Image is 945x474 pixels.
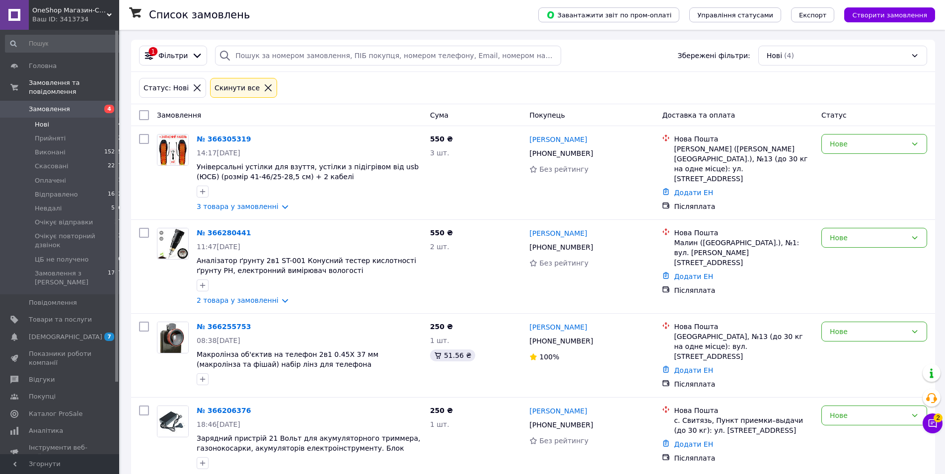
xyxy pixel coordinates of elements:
button: Управління статусами [689,7,781,22]
span: Покупець [529,111,565,119]
a: Створити замовлення [834,10,935,18]
span: Повідомлення [29,298,77,307]
div: Нове [830,138,907,149]
span: Товари та послуги [29,315,92,324]
a: Додати ЕН [674,272,713,280]
a: 2 товара у замовленні [197,296,279,304]
span: 1632 [108,190,122,199]
span: [PHONE_NUMBER] [529,149,593,157]
span: 100% [539,353,559,361]
a: [PERSON_NAME] [529,322,587,332]
div: с. Свитязь, Пункт приемки–выдачи (до 30 кг): ул. [STREET_ADDRESS] [674,415,813,435]
span: Аналітика [29,426,63,435]
span: 2 [934,413,943,422]
span: Каталог ProSale [29,409,82,418]
img: Фото товару [157,406,188,437]
button: Чат з покупцем2 [923,413,943,433]
span: Нові [767,51,782,61]
div: Ваш ID: 3413734 [32,15,119,24]
a: Універсальні устілки для взуття, устілки з підігрівом від usb (ЮСБ) (розмір 41-46/25-28,5 см) + 2... [197,163,419,181]
a: 3 товара у замовленні [197,203,279,210]
span: Нові [35,120,49,129]
a: № 366206376 [197,406,251,414]
div: [GEOGRAPHIC_DATA], №13 (до 30 кг на одне місце): вул. [STREET_ADDRESS] [674,332,813,361]
a: Додати ЕН [674,440,713,448]
span: 550 ₴ [430,135,453,143]
span: 3 шт. [430,149,449,157]
span: 3 [118,232,122,250]
h1: Список замовлень [149,9,250,21]
span: 08:38[DATE] [197,337,240,344]
div: Малин ([GEOGRAPHIC_DATA].), №1: вул. [PERSON_NAME][STREET_ADDRESS] [674,238,813,268]
img: Фото товару [157,135,188,165]
span: Макролінза об'єктив на телефон 2в1 0.45X 37 мм (макролінза та фішай) набір лінз для телефона [197,350,378,368]
span: Головна [29,62,57,70]
span: 18:46[DATE] [197,420,240,428]
span: 250 ₴ [430,323,453,331]
span: Замовлення з [PERSON_NAME] [35,269,108,287]
span: Прийняті [35,134,66,143]
button: Експорт [791,7,835,22]
span: Покупці [29,392,56,401]
span: Завантажити звіт по пром-оплаті [546,10,671,19]
span: 7 [104,333,114,341]
span: OneShop Магазин-Склад [32,6,107,15]
a: № 366280441 [197,229,251,237]
div: Нова Пошта [674,406,813,415]
span: Управління статусами [697,11,773,19]
span: 1767 [108,269,122,287]
a: Додати ЕН [674,189,713,197]
span: Без рейтингу [539,259,588,267]
span: Статус [821,111,847,119]
span: 11:47[DATE] [197,243,240,251]
a: Фото товару [157,406,189,437]
span: Замовлення та повідомлення [29,78,119,96]
span: Очікує повторний дзвінок [35,232,118,250]
a: Фото товару [157,228,189,260]
div: 51.56 ₴ [430,349,475,361]
a: [PERSON_NAME] [529,135,587,144]
span: 1 шт. [430,337,449,344]
a: Додати ЕН [674,366,713,374]
span: Фільтри [158,51,188,61]
span: 516 [111,204,122,213]
div: Cкинути все [213,82,262,93]
span: Без рейтингу [539,165,588,173]
span: [PHONE_NUMBER] [529,421,593,429]
div: Статус: Нові [142,82,191,93]
span: Замовлення [29,105,70,114]
span: [PHONE_NUMBER] [529,243,593,251]
div: Післяплата [674,202,813,211]
a: [PERSON_NAME] [529,406,587,416]
a: Аналізатор ґрунту 2в1 ST-001 Конусний тестер кислотності ґрунту PH, електронний вимірювач вологості [197,257,416,274]
span: Відгуки [29,375,55,384]
div: Нова Пошта [674,322,813,332]
span: 2 [118,134,122,143]
a: [PERSON_NAME] [529,228,587,238]
span: Показники роботи компанії [29,349,92,367]
div: Післяплата [674,285,813,295]
div: Нове [830,410,907,421]
a: Фото товару [157,322,189,353]
a: № 366305319 [197,135,251,143]
span: [DEMOGRAPHIC_DATA] [29,333,102,341]
div: [PERSON_NAME] ([PERSON_NAME][GEOGRAPHIC_DATA].), №13 (до 30 кг на одне місце): ул. [STREET_ADDRESS] [674,144,813,184]
span: 27 [115,218,122,227]
span: Невдалі [35,204,62,213]
div: Післяплата [674,453,813,463]
span: Оплачені [35,176,66,185]
span: Виконані [35,148,66,157]
span: 15235 [104,148,122,157]
span: Без рейтингу [539,437,588,445]
img: Фото товару [157,322,188,353]
span: 4 [104,105,114,113]
a: № 366255753 [197,323,251,331]
span: Замовлення [157,111,201,119]
input: Пошук [5,35,123,53]
a: Зарядний пристрій 21 Вольт для акумуляторного триммера, газонокосарки, акумуляторів електроінстру... [197,434,420,462]
span: Відправлено [35,190,78,199]
span: Створити замовлення [852,11,927,19]
span: 1 [118,176,122,185]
